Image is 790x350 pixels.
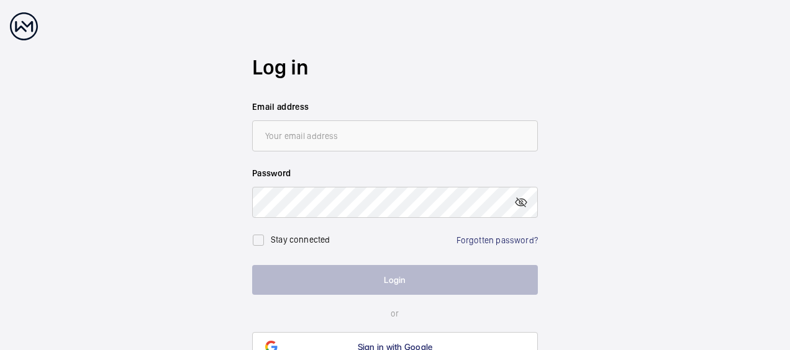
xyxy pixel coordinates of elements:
label: Email address [252,101,538,113]
label: Password [252,167,538,179]
a: Forgotten password? [456,235,538,245]
input: Your email address [252,120,538,151]
p: or [252,307,538,320]
label: Stay connected [271,235,330,245]
button: Login [252,265,538,295]
h2: Log in [252,53,538,82]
